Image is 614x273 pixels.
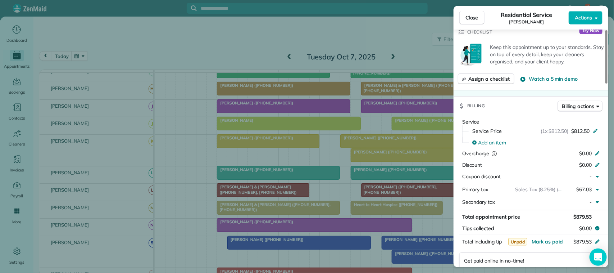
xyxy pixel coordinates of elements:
[562,103,594,110] span: Billing actions
[579,27,602,35] span: Try Now
[458,73,514,84] button: Assign a checklist
[579,225,592,232] span: $0.00
[509,19,544,25] span: [PERSON_NAME]
[515,186,574,193] span: Sales Tax (8.25%) (8.25%)
[541,127,569,135] span: (1x $812.50)
[590,249,607,266] div: Open Intercom Messenger
[464,257,524,264] span: Get paid online in no-time!
[490,44,604,65] p: Keep this appointment up to your standards. Stay on top of every detail, keep your cleaners organ...
[532,238,563,245] button: Mark as paid
[465,14,478,21] span: Close
[590,199,592,205] span: -
[459,11,485,24] button: Close
[508,238,528,246] span: Unpaid
[462,238,502,245] span: Total including tip
[573,238,592,245] span: $879.53
[467,102,485,109] span: Billing
[459,223,602,233] button: Tips collected$0.00
[579,162,592,168] span: $0.00
[468,125,602,137] button: Service Price(1x $812.50)$812.50
[590,173,592,180] span: -
[472,127,502,135] span: Service Price
[462,150,524,157] div: Overcharge
[520,75,578,82] button: Watch a 5 min demo
[573,214,592,220] span: $879.53
[575,14,592,21] span: Actions
[467,28,492,36] span: Checklist
[462,118,479,125] span: Service
[571,127,590,135] span: $812.50
[468,75,510,82] span: Assign a checklist
[579,150,592,157] span: $0.00
[462,225,494,232] span: Tips collected
[478,139,506,146] span: Add an item
[462,173,501,180] span: Coupon discount
[462,199,495,205] span: Secondary tax
[576,186,592,193] span: $67.03
[529,75,578,82] span: Watch a 5 min demo
[501,10,552,19] span: Residential Service
[462,186,488,193] span: Primary tax
[462,214,520,220] span: Total appointment price
[468,137,602,148] button: Add an item
[462,162,482,168] span: Discount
